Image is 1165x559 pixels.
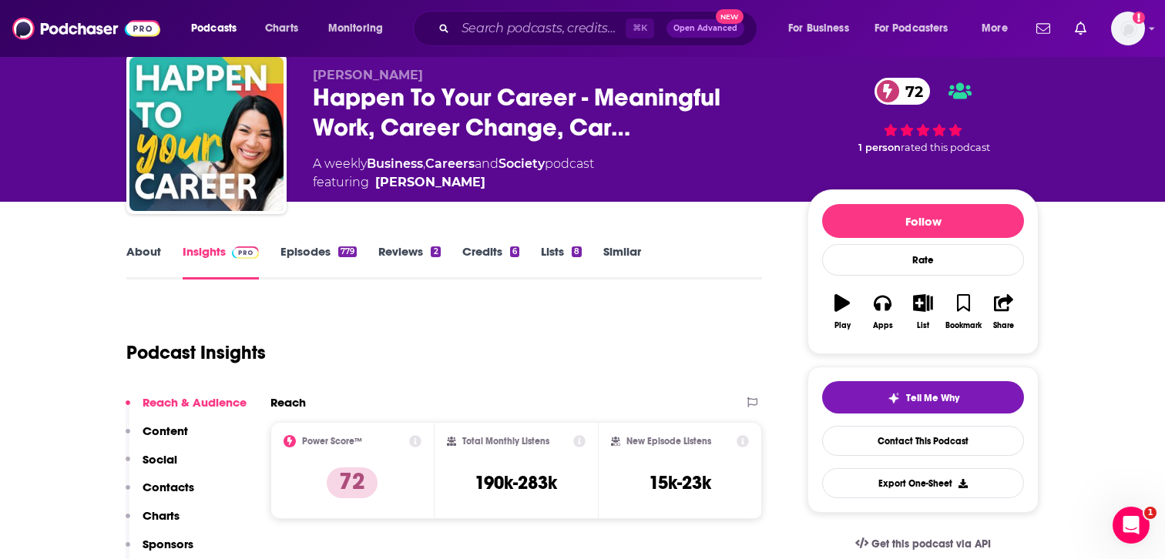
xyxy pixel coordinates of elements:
[862,284,902,340] button: Apps
[666,19,744,38] button: Open AdvancedNew
[626,436,711,447] h2: New Episode Listens
[475,156,499,171] span: and
[777,16,868,41] button: open menu
[499,156,545,171] a: Society
[834,321,851,330] div: Play
[375,173,485,192] a: Scott Anthony Barlow
[378,244,440,279] a: Reviews2
[327,467,378,498] p: 72
[822,468,1024,498] button: Export One-Sheet
[143,452,177,467] p: Social
[865,16,971,41] button: open menu
[1144,507,1157,519] span: 1
[1030,15,1056,42] a: Show notifications dropdown
[1111,12,1145,45] button: Show profile menu
[982,18,1008,39] span: More
[1111,12,1145,45] span: Logged in as lkingsley
[901,142,990,153] span: rated this podcast
[822,426,1024,456] a: Contact This Podcast
[143,395,247,410] p: Reach & Audience
[126,480,194,508] button: Contacts
[180,16,257,41] button: open menu
[302,436,362,447] h2: Power Score™
[1069,15,1093,42] a: Show notifications dropdown
[126,423,188,452] button: Content
[431,246,440,257] div: 2
[572,246,582,257] div: 8
[455,16,626,41] input: Search podcasts, credits, & more...
[126,395,247,423] button: Reach & Audience
[673,25,737,32] span: Open Advanced
[626,18,654,38] span: ⌘ K
[317,16,403,41] button: open menu
[328,18,383,39] span: Monitoring
[945,321,982,330] div: Bookmark
[1111,12,1145,45] img: User Profile
[822,244,1024,276] div: Rate
[875,18,948,39] span: For Podcasters
[462,436,549,447] h2: Total Monthly Listens
[917,321,929,330] div: List
[971,16,1027,41] button: open menu
[313,68,423,82] span: [PERSON_NAME]
[126,508,180,537] button: Charts
[984,284,1024,340] button: Share
[425,156,475,171] a: Careers
[428,11,772,46] div: Search podcasts, credits, & more...
[313,155,594,192] div: A weekly podcast
[126,452,177,480] button: Social
[888,392,900,404] img: tell me why sparkle
[191,18,237,39] span: Podcasts
[265,18,298,39] span: Charts
[871,537,991,551] span: Get this podcast via API
[126,341,266,364] h1: Podcast Insights
[475,471,557,494] h3: 190k-283k
[129,57,284,211] img: Happen To Your Career - Meaningful Work, Career Change, Career Design, & Job Search
[313,173,594,192] span: featuring
[943,284,983,340] button: Bookmark
[143,480,194,494] p: Contacts
[807,68,1039,164] div: 72 1 personrated this podcast
[716,9,744,24] span: New
[255,16,307,41] a: Charts
[1133,12,1145,24] svg: Add a profile image
[12,14,160,43] img: Podchaser - Follow, Share and Rate Podcasts
[183,244,259,279] a: InsightsPodchaser Pro
[462,244,519,279] a: Credits6
[338,246,357,257] div: 779
[541,244,582,279] a: Lists8
[143,423,188,438] p: Content
[126,244,161,279] a: About
[873,321,893,330] div: Apps
[788,18,849,39] span: For Business
[993,321,1014,330] div: Share
[423,156,425,171] span: ,
[270,395,306,410] h2: Reach
[367,156,423,171] a: Business
[510,246,519,257] div: 6
[822,381,1024,413] button: tell me why sparkleTell Me Why
[143,508,180,523] p: Charts
[280,244,357,279] a: Episodes779
[858,142,901,153] span: 1 person
[875,78,931,105] a: 72
[906,392,959,404] span: Tell Me Why
[903,284,943,340] button: List
[232,246,259,259] img: Podchaser Pro
[143,537,193,551] p: Sponsors
[890,78,931,105] span: 72
[649,471,711,494] h3: 15k-23k
[1113,507,1150,544] iframe: Intercom live chat
[822,204,1024,238] button: Follow
[822,284,862,340] button: Play
[603,244,641,279] a: Similar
